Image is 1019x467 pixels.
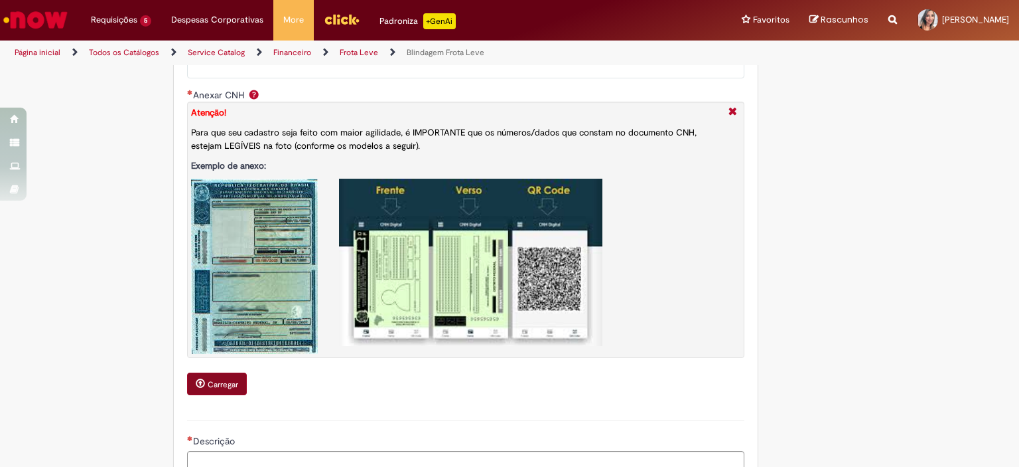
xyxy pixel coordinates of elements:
[193,89,247,101] span: Anexar CNH
[1,7,70,33] img: ServiceNow
[340,47,378,58] a: Frota Leve
[324,9,360,29] img: click_logo_yellow_360x200.png
[89,47,159,58] a: Todos os Catálogos
[809,14,868,27] a: Rascunhos
[191,107,226,118] strong: Atenção!
[171,13,263,27] span: Despesas Corporativas
[273,47,311,58] a: Financeiro
[15,47,60,58] a: Página inicial
[91,13,137,27] span: Requisições
[187,373,247,395] button: Carregar anexo de Anexar CNH Required
[10,41,669,65] ul: Trilhas de página
[187,90,193,95] span: Necessários
[191,160,266,171] strong: Exemplo de anexo:
[283,13,304,27] span: More
[407,47,484,58] a: Blindagem Frota Leve
[208,379,238,390] small: Carregar
[191,127,697,151] span: Para que seu cadastro seja feito com maior agilidade, é IMPORTANTE que os números/dados que const...
[379,13,456,29] div: Padroniza
[193,435,238,447] span: Descrição
[187,436,193,441] span: Necessários
[188,47,245,58] a: Service Catalog
[140,15,151,27] span: 5
[821,13,868,26] span: Rascunhos
[942,14,1009,25] span: [PERSON_NAME]
[725,106,740,120] i: Fechar More information Por question_anexar_cnh
[753,13,789,27] span: Favoritos
[246,89,262,100] span: Ajuda para Anexar CNH
[423,13,456,29] p: +GenAi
